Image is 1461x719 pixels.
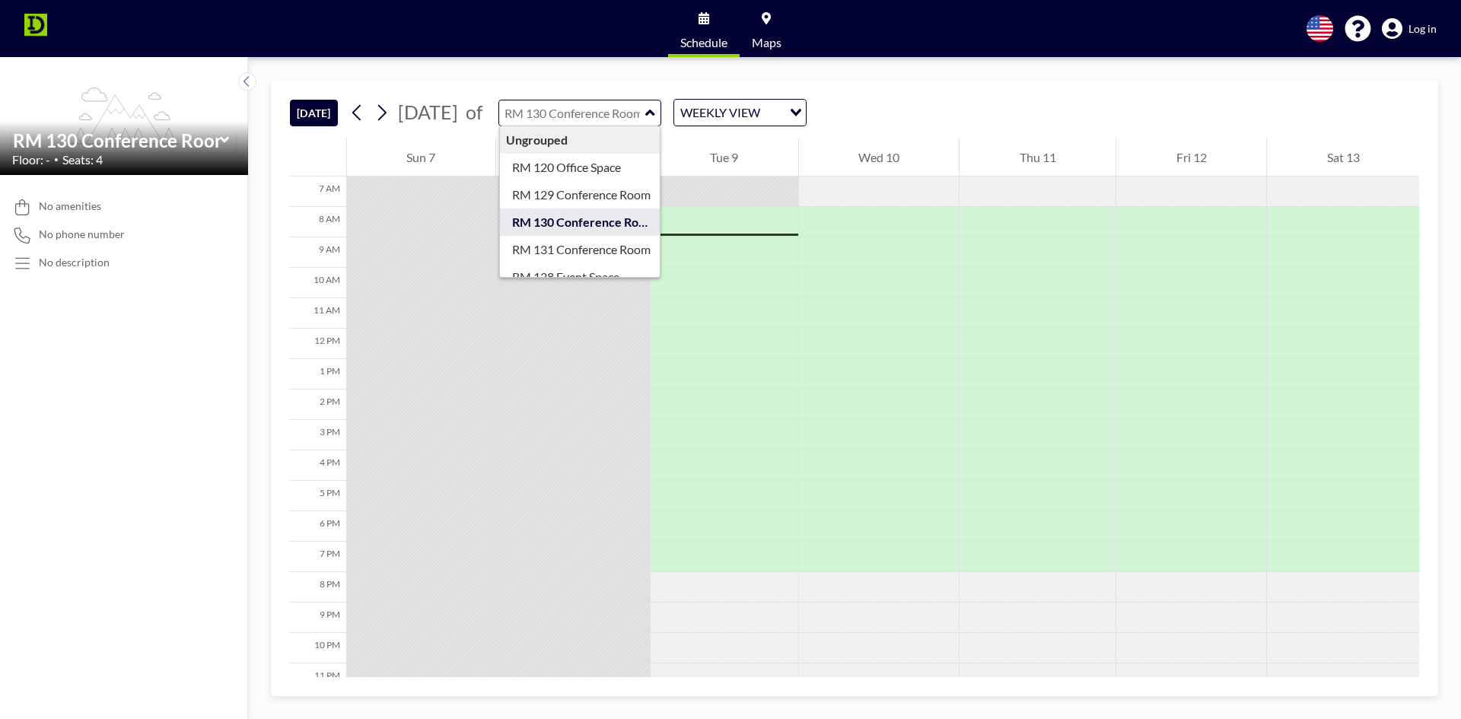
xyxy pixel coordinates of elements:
[290,603,346,633] div: 9 PM
[290,663,346,694] div: 11 PM
[496,138,650,177] div: Mon 8
[1382,18,1437,40] a: Log in
[1267,138,1419,177] div: Sat 13
[290,268,346,298] div: 10 AM
[290,572,346,603] div: 8 PM
[290,100,338,126] button: [DATE]
[39,199,101,213] span: No amenities
[62,152,103,167] span: Seats: 4
[290,329,346,359] div: 12 PM
[500,263,660,291] div: RM 138 Event Space
[765,103,781,122] input: Search for option
[39,256,110,269] div: No description
[290,390,346,420] div: 2 PM
[500,126,660,154] div: Ungrouped
[290,420,346,450] div: 3 PM
[674,100,806,126] div: Search for option
[290,177,346,207] div: 7 AM
[960,138,1116,177] div: Thu 11
[500,154,660,181] div: RM 120 Office Space
[290,511,346,542] div: 6 PM
[290,450,346,481] div: 4 PM
[12,152,50,167] span: Floor: -
[799,138,960,177] div: Wed 10
[500,181,660,208] div: RM 129 Conference Room
[1408,22,1437,36] span: Log in
[752,37,781,49] span: Maps
[290,359,346,390] div: 1 PM
[680,37,727,49] span: Schedule
[651,138,798,177] div: Tue 9
[1116,138,1266,177] div: Fri 12
[290,298,346,329] div: 11 AM
[54,154,59,164] span: •
[24,14,47,44] img: organization-logo
[466,100,482,124] span: of
[500,208,660,236] div: RM 130 Conference Room
[290,207,346,237] div: 8 AM
[290,542,346,572] div: 7 PM
[500,236,660,263] div: RM 131 Conference Room
[13,129,220,151] input: RM 130 Conference Room
[290,237,346,268] div: 9 AM
[290,633,346,663] div: 10 PM
[290,481,346,511] div: 5 PM
[347,138,495,177] div: Sun 7
[39,227,125,241] span: No phone number
[499,100,645,126] input: RM 130 Conference Room
[398,100,458,123] span: [DATE]
[677,103,763,122] span: WEEKLY VIEW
